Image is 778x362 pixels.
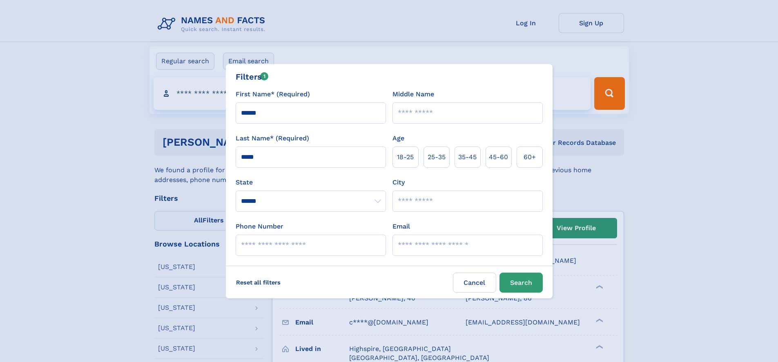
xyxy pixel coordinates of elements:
[236,89,310,99] label: First Name* (Required)
[236,71,269,83] div: Filters
[392,133,404,143] label: Age
[524,152,536,162] span: 60+
[428,152,446,162] span: 25‑35
[236,222,283,231] label: Phone Number
[458,152,477,162] span: 35‑45
[489,152,508,162] span: 45‑60
[236,178,386,187] label: State
[392,222,410,231] label: Email
[397,152,414,162] span: 18‑25
[236,133,309,143] label: Last Name* (Required)
[231,273,286,292] label: Reset all filters
[499,273,543,293] button: Search
[453,273,496,293] label: Cancel
[392,89,434,99] label: Middle Name
[392,178,405,187] label: City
